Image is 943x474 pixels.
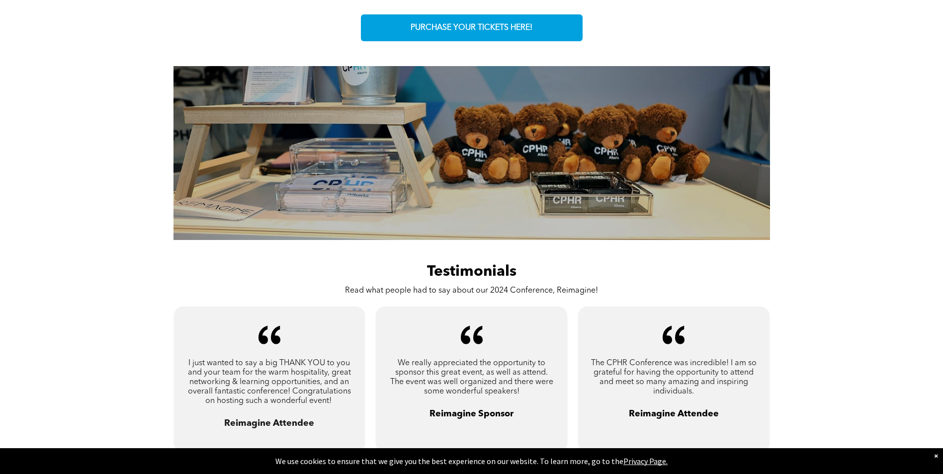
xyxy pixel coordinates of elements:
div: Dismiss notification [934,451,938,461]
span: I just wanted to say a big THANK YOU to you and your team for the warm hospitality, great network... [188,359,351,405]
span: We really appreciated the opportunity to sponsor this great event, as well as attend. The event w... [390,359,553,395]
a: PURCHASE YOUR TICKETS HERE! [361,14,583,41]
span: Testimonials [427,264,516,279]
span: Read what people had to say about our 2024 Conference, Reimagine! [345,287,598,295]
span: The CPHR Conference was incredible! I am so grateful for having the opportunity to attend and mee... [591,359,757,395]
a: Privacy Page. [623,456,668,466]
span: PURCHASE YOUR TICKETS HERE! [411,23,532,33]
span: Reimagine Sponsor [429,409,514,418]
span: Reimagine Attendee [629,409,719,418]
span: Reimagine Attendee [224,419,314,428]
